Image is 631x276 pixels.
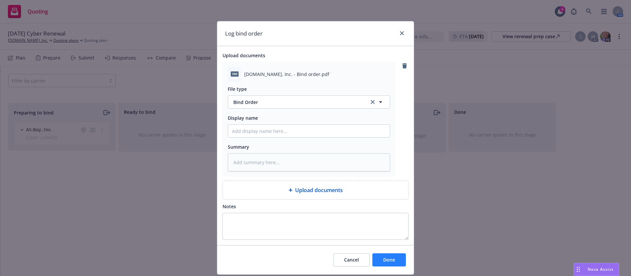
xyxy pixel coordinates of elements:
a: close [398,29,406,37]
span: Done [383,257,395,263]
div: Upload documents [222,181,409,200]
div: Drag to move [574,263,582,276]
input: Add display name here... [228,125,390,137]
span: [DOMAIN_NAME], Inc. - Bind order.pdf [244,71,329,78]
span: pdf [231,71,239,76]
span: Upload documents [222,52,265,59]
span: Cancel [344,257,359,263]
button: Done [372,253,406,266]
h1: Log bind order [225,29,263,38]
span: Summary [228,144,249,150]
a: clear selection [369,98,377,106]
span: File type [228,86,247,92]
span: Bind Order [233,99,362,106]
span: Upload documents [295,186,343,194]
span: Notes [222,203,236,210]
button: Bind Orderclear selection [228,95,390,109]
button: Cancel [333,253,370,266]
button: Nova Assist [574,263,619,276]
span: Nova Assist [588,266,614,272]
span: Display name [228,115,258,121]
a: remove [401,62,409,70]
